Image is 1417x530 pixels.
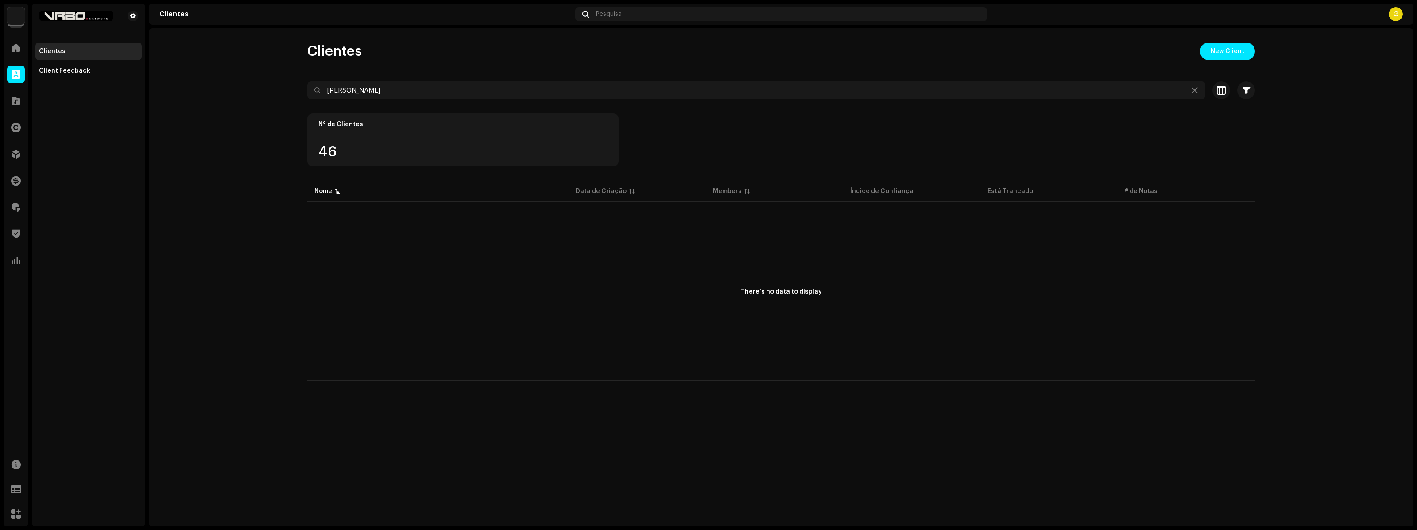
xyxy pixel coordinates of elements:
img: 6b8d8d1f-bfc2-4dd6-b566-7ad458ba19ab [39,11,113,21]
span: New Client [1211,43,1244,60]
button: New Client [1200,43,1255,60]
div: N° de Clientes [318,121,608,128]
img: 66bce8da-2cef-42a1-a8c4-ff775820a5f9 [7,7,25,25]
re-m-nav-item: Client Feedback [35,62,142,80]
span: Pesquisa [596,11,622,18]
div: Client Feedback [39,67,90,74]
span: Clientes [307,43,362,60]
div: G [1389,7,1403,21]
input: Pesquisa [307,81,1205,99]
div: Clientes [159,11,572,18]
div: There's no data to display [741,287,822,297]
re-o-card-value: N° de Clientes [307,113,619,166]
re-m-nav-item: Clientes [35,43,142,60]
div: Clientes [39,48,66,55]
